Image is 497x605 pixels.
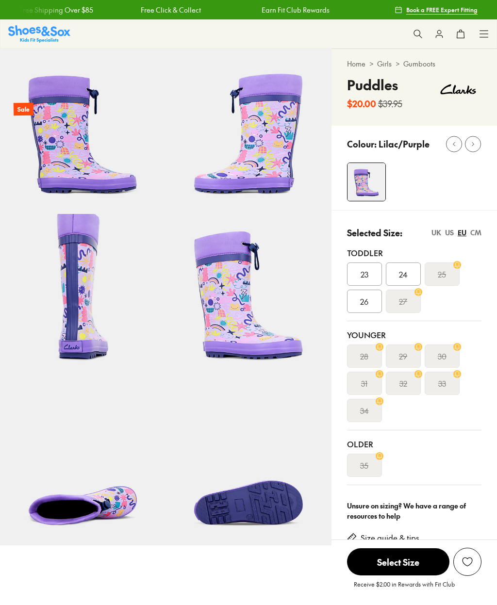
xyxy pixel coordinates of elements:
img: SNS_Logo_Responsive.svg [8,25,70,42]
s: 28 [360,350,368,362]
div: Older [347,438,481,450]
span: 26 [360,295,368,307]
div: CM [470,228,481,238]
img: 5-530947_1 [166,214,331,379]
p: Sale [14,103,33,116]
img: 4-530946_1 [348,163,385,201]
a: Shoes & Sox [8,25,70,42]
div: UK [431,228,441,238]
div: Younger [347,329,481,341]
s: $39.95 [378,97,402,110]
s: 33 [438,377,446,389]
s: 34 [360,405,369,416]
img: 9-530951_1 [166,380,331,545]
span: 23 [361,268,368,280]
a: Book a FREE Expert Fitting [395,1,478,18]
a: Size guide & tips [361,533,419,543]
s: 27 [399,295,407,307]
p: Colour: [347,137,377,150]
s: 30 [438,350,447,362]
button: Add to Wishlist [453,548,481,576]
s: 35 [360,459,368,471]
p: Selected Size: [347,226,402,239]
s: 32 [399,377,407,389]
div: > > [347,59,481,69]
p: Lilac/Purple [379,137,430,150]
s: 29 [399,350,407,362]
img: 6-530948_1 [166,49,331,214]
s: 31 [361,377,367,389]
a: Girls [377,59,392,69]
a: Gumboots [403,59,435,69]
span: Select Size [347,548,449,575]
div: Toddler [347,247,481,259]
button: Select Size [347,548,449,576]
div: Unsure on sizing? We have a range of resources to help [347,501,481,521]
p: Receive $2.00 in Rewards with Fit Club [354,580,455,597]
h4: Puddles [347,75,402,95]
span: Book a FREE Expert Fitting [406,5,478,14]
a: Home [347,59,365,69]
div: US [445,228,454,238]
img: Vendor logo [435,75,481,104]
div: EU [458,228,466,238]
b: $20.00 [347,97,376,110]
span: 24 [399,268,408,280]
s: 25 [438,268,446,280]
